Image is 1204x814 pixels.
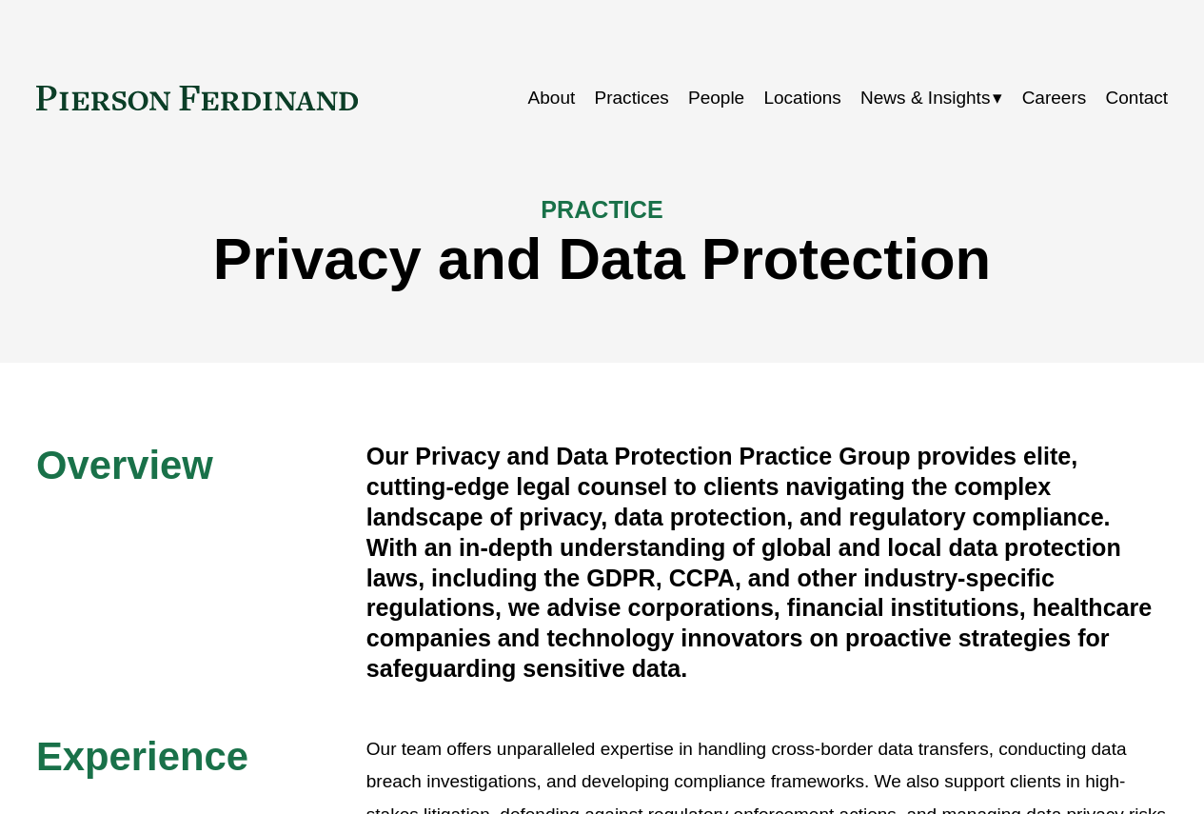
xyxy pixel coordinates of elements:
h1: Privacy and Data Protection [36,226,1168,292]
a: Locations [763,80,840,116]
a: folder dropdown [860,80,1002,116]
span: Experience [36,734,248,779]
a: Practices [595,80,669,116]
h4: Our Privacy and Data Protection Practice Group provides elite, cutting-edge legal counsel to clie... [366,442,1168,685]
span: Overview [36,443,213,487]
a: Contact [1106,80,1169,116]
a: Careers [1022,80,1087,116]
a: People [688,80,744,116]
span: News & Insights [860,82,990,114]
a: About [528,80,576,116]
span: PRACTICE [541,196,662,223]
